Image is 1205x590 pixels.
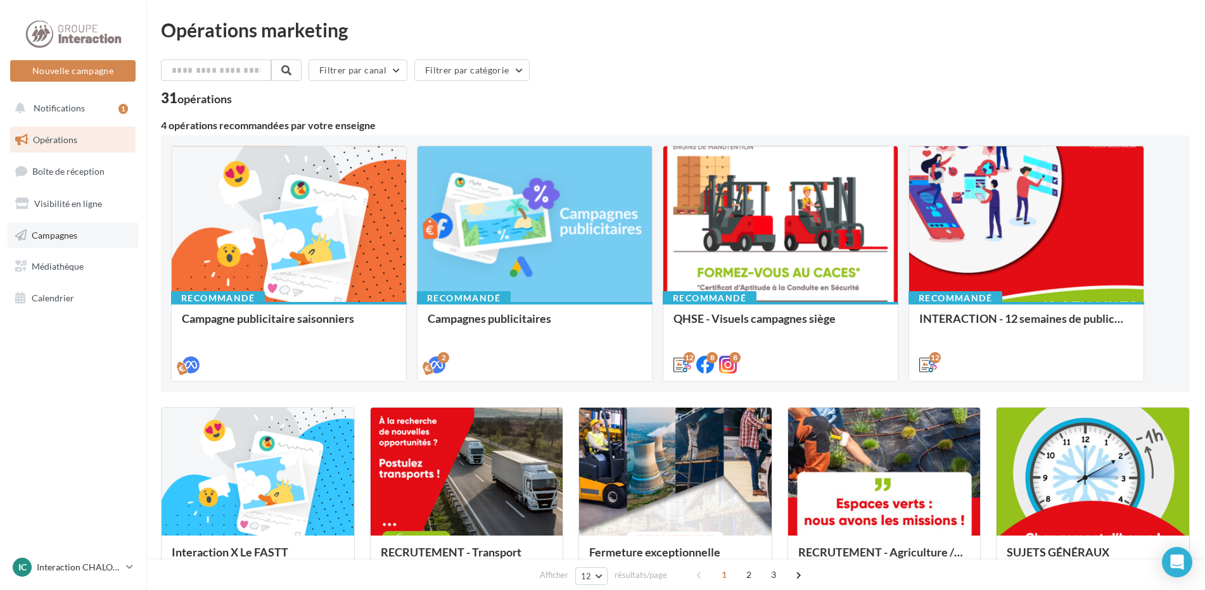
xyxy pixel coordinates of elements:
[32,229,77,240] span: Campagnes
[417,291,511,305] div: Recommandé
[706,352,718,363] div: 8
[929,352,941,363] div: 12
[8,253,138,280] a: Médiathèque
[33,134,77,145] span: Opérations
[171,291,265,305] div: Recommandé
[177,93,232,104] div: opérations
[714,565,734,585] span: 1
[309,60,407,81] button: Filtrer par canal
[8,191,138,217] a: Visibilité en ligne
[8,95,133,122] button: Notifications 1
[414,60,530,81] button: Filtrer par catégorie
[118,104,128,114] div: 1
[798,546,971,571] div: RECRUTEMENT - Agriculture / Espaces verts
[575,567,608,585] button: 12
[37,561,121,574] p: Interaction CHALONS EN [GEOGRAPHIC_DATA]
[581,571,592,581] span: 12
[172,546,344,571] div: Interaction X Le FASTT
[32,166,105,177] span: Boîte de réception
[589,546,762,571] div: Fermeture exceptionnelle
[10,555,136,579] a: IC Interaction CHALONS EN [GEOGRAPHIC_DATA]
[919,312,1133,337] div: INTERACTION - 12 semaines de publication
[763,565,784,585] span: 3
[909,291,1002,305] div: Recommandé
[32,292,74,303] span: Calendrier
[1007,546,1179,571] div: SUJETS GÉNÉRAUX
[10,60,136,82] button: Nouvelle campagne
[32,261,84,272] span: Médiathèque
[161,120,1190,130] div: 4 opérations recommandées par votre enseigne
[8,158,138,185] a: Boîte de réception
[161,91,232,105] div: 31
[34,103,85,113] span: Notifications
[729,352,741,363] div: 8
[663,291,756,305] div: Recommandé
[438,352,449,363] div: 2
[1162,547,1192,577] div: Open Intercom Messenger
[34,198,102,209] span: Visibilité en ligne
[540,569,568,581] span: Afficher
[615,569,667,581] span: résultats/page
[182,312,396,337] div: Campagne publicitaire saisonniers
[8,222,138,249] a: Campagnes
[684,352,695,363] div: 12
[161,20,1190,39] div: Opérations marketing
[8,285,138,311] a: Calendrier
[428,312,642,337] div: Campagnes publicitaires
[673,312,888,337] div: QHSE - Visuels campagnes siège
[381,546,553,571] div: RECRUTEMENT - Transport
[8,127,138,153] a: Opérations
[18,561,27,574] span: IC
[739,565,759,585] span: 2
